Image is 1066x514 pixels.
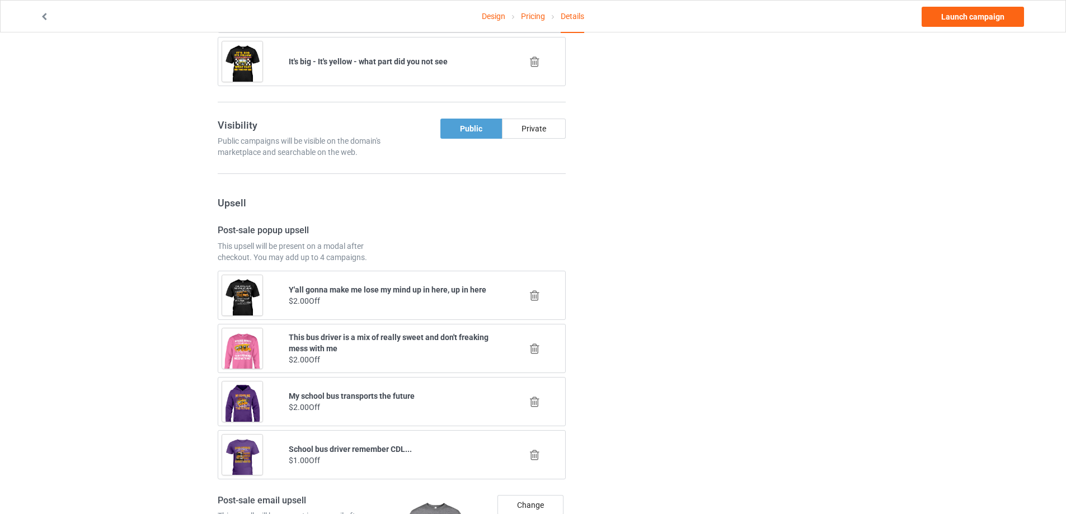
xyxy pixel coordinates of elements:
[218,225,388,237] h4: Post-sale popup upsell
[218,495,388,507] h4: Post-sale email upsell
[440,119,502,139] div: Public
[218,119,388,131] h3: Visibility
[922,7,1024,27] a: Launch campaign
[502,119,566,139] div: Private
[482,1,505,32] a: Design
[289,402,495,413] div: $2.00 Off
[289,354,495,365] div: $2.00 Off
[218,241,388,263] div: This upsell will be present on a modal after checkout. You may add up to 4 campaigns.
[289,295,495,306] div: $2.00 Off
[289,392,415,400] b: My school bus transports the future
[218,135,388,158] div: Public campaigns will be visible on the domain's marketplace and searchable on the web.
[289,455,495,466] div: $1.00 Off
[289,285,486,294] b: Y'all gonna make me lose my mind up in here, up in here
[289,57,448,66] b: It's big - It's yellow - what part did you not see
[561,1,584,33] div: Details
[289,445,412,454] b: School bus driver remember CDL...
[289,333,489,353] b: This bus driver is a mix of really sweet and don't freaking mess with me
[218,196,566,209] h3: Upsell
[521,1,545,32] a: Pricing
